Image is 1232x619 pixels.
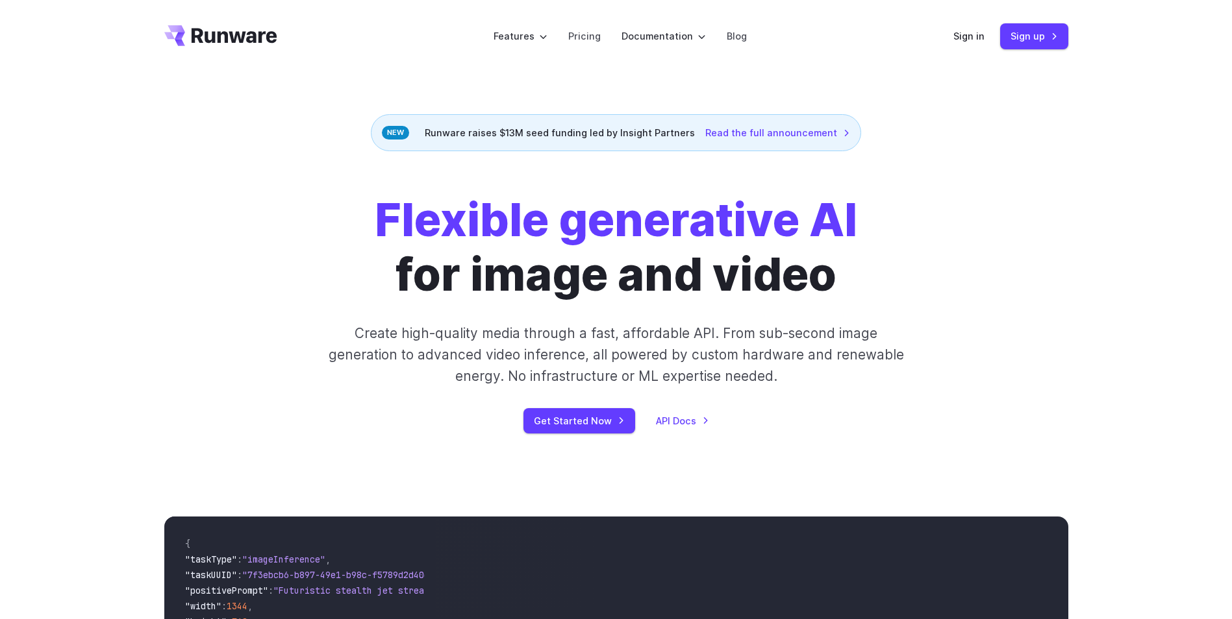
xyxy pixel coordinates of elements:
a: Sign up [1000,23,1068,49]
span: , [325,553,331,565]
div: Runware raises $13M seed funding led by Insight Partners [371,114,861,151]
a: Get Started Now [523,408,635,433]
label: Documentation [622,29,706,43]
span: , [247,600,253,612]
a: Pricing [568,29,601,43]
span: : [268,585,273,596]
h1: for image and video [375,193,857,302]
a: API Docs [656,413,709,428]
label: Features [494,29,547,43]
span: "Futuristic stealth jet streaking through a neon-lit cityscape with glowing purple exhaust" [273,585,746,596]
span: "taskUUID" [185,569,237,581]
span: : [237,569,242,581]
span: "taskType" [185,553,237,565]
a: Read the full announcement [705,125,850,140]
strong: Flexible generative AI [375,192,857,247]
span: { [185,538,190,550]
span: : [221,600,227,612]
a: Sign in [953,29,985,43]
a: Go to / [164,25,277,46]
span: "width" [185,600,221,612]
span: "imageInference" [242,553,325,565]
span: "positivePrompt" [185,585,268,596]
span: 1344 [227,600,247,612]
a: Blog [727,29,747,43]
span: "7f3ebcb6-b897-49e1-b98c-f5789d2d40d7" [242,569,440,581]
p: Create high-quality media through a fast, affordable API. From sub-second image generation to adv... [327,322,905,387]
span: : [237,553,242,565]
